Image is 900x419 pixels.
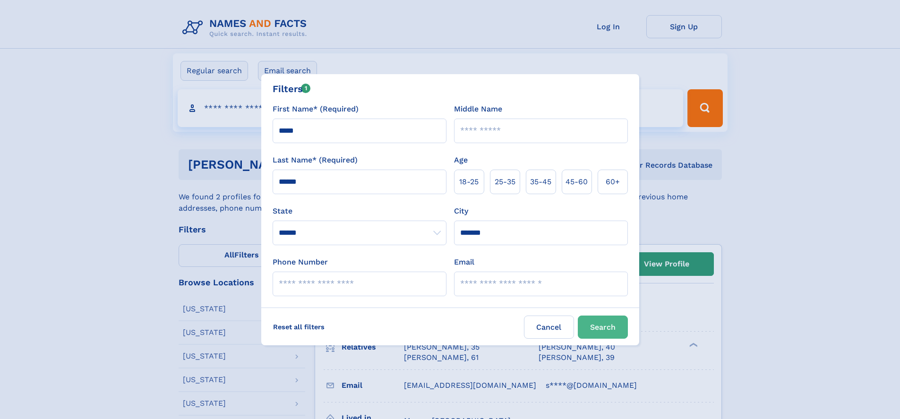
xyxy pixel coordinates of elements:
[273,103,359,115] label: First Name* (Required)
[454,103,502,115] label: Middle Name
[530,176,551,188] span: 35‑45
[273,154,358,166] label: Last Name* (Required)
[578,316,628,339] button: Search
[606,176,620,188] span: 60+
[566,176,588,188] span: 45‑60
[524,316,574,339] label: Cancel
[273,257,328,268] label: Phone Number
[454,154,468,166] label: Age
[273,205,446,217] label: State
[267,316,331,338] label: Reset all filters
[459,176,479,188] span: 18‑25
[454,205,468,217] label: City
[495,176,515,188] span: 25‑35
[454,257,474,268] label: Email
[273,82,311,96] div: Filters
